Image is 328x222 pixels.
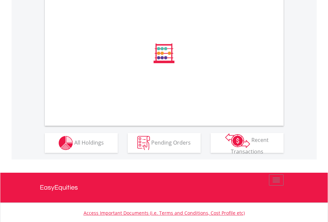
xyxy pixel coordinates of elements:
span: Pending Orders [151,139,191,146]
button: All Holdings [45,133,118,153]
button: Recent Transactions [211,133,284,153]
img: transactions-zar-wht.png [225,133,250,148]
a: EasyEquities [40,173,289,202]
span: All Holdings [74,139,104,146]
button: Pending Orders [128,133,201,153]
img: holdings-wht.png [59,136,73,150]
a: Access Important Documents (i.e. Terms and Conditions, Cost Profile etc) [84,210,245,216]
img: pending_instructions-wht.png [137,136,150,150]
